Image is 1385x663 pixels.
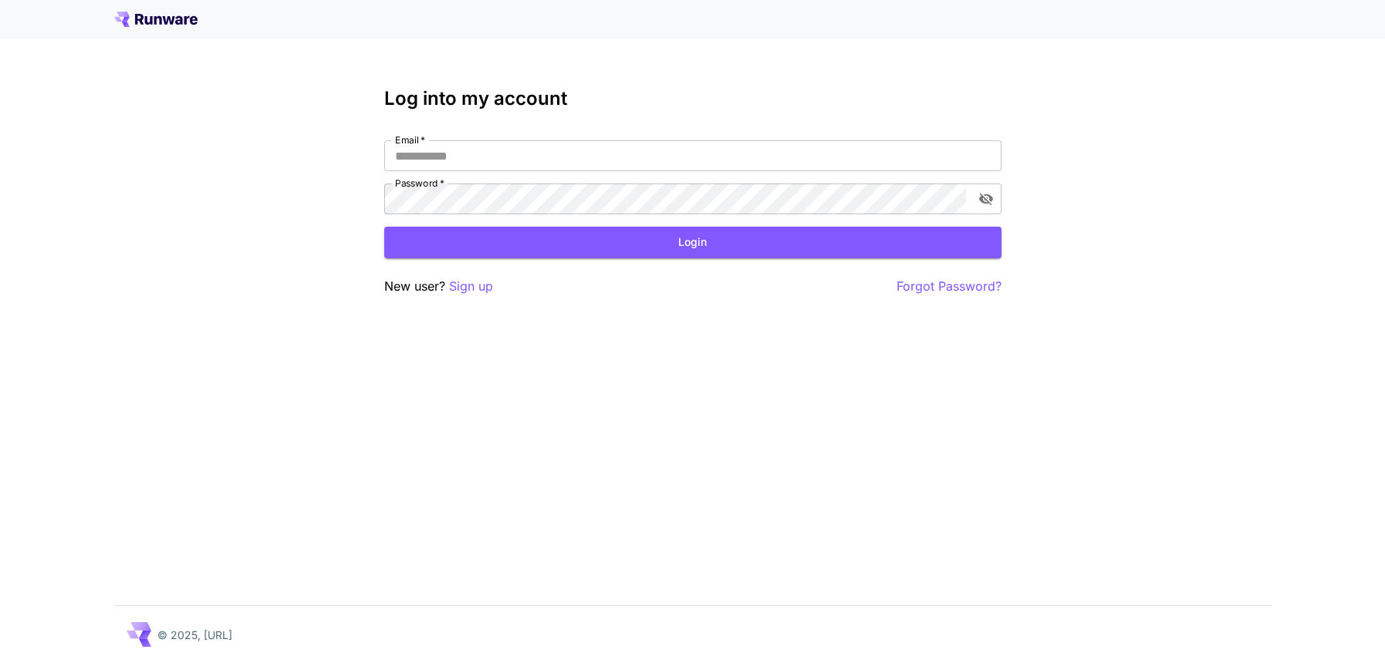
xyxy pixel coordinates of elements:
[384,277,493,296] p: New user?
[157,627,232,643] p: © 2025, [URL]
[395,177,444,190] label: Password
[972,185,1000,213] button: toggle password visibility
[395,133,425,146] label: Email
[449,277,493,296] button: Sign up
[384,227,1002,258] button: Login
[897,277,1002,296] button: Forgot Password?
[384,88,1002,109] h3: Log into my account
